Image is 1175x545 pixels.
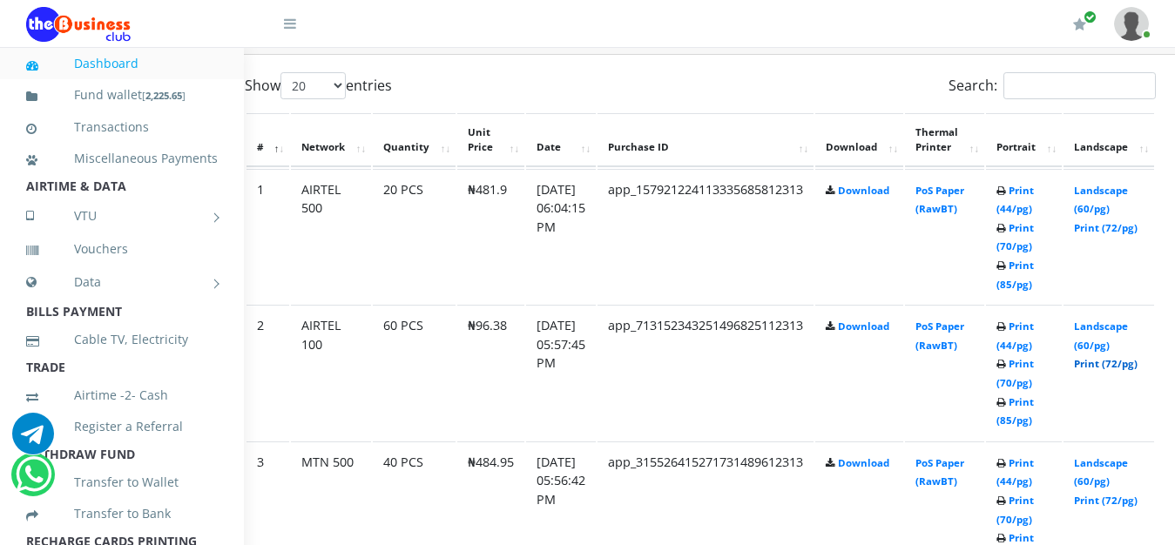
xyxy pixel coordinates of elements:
[838,456,889,469] a: Download
[815,113,903,167] th: Download: activate to sort column ascending
[949,72,1156,99] label: Search:
[26,229,218,269] a: Vouchers
[1074,357,1138,370] a: Print (72/pg)
[1114,7,1149,41] img: User
[26,260,218,304] a: Data
[457,113,524,167] th: Unit Price: activate to sort column ascending
[996,456,1034,488] a: Print (44/pg)
[996,184,1034,216] a: Print (44/pg)
[1074,184,1128,216] a: Landscape (60/pg)
[26,107,218,147] a: Transactions
[26,494,218,534] a: Transfer to Bank
[142,89,186,102] small: [ ]
[1084,10,1097,24] span: Renew/Upgrade Subscription
[526,169,596,304] td: [DATE] 06:04:15 PM
[26,194,218,238] a: VTU
[1073,17,1086,31] i: Renew/Upgrade Subscription
[291,305,371,440] td: AIRTEL 100
[373,113,456,167] th: Quantity: activate to sort column ascending
[16,467,51,495] a: Chat for support
[838,184,889,197] a: Download
[598,113,814,167] th: Purchase ID: activate to sort column ascending
[12,426,54,454] a: Chat for support
[280,72,346,99] select: Showentries
[26,138,218,178] a: Miscellaneous Payments
[246,169,289,304] td: 1
[26,407,218,447] a: Register a Referral
[26,375,218,415] a: Airtime -2- Cash
[598,169,814,304] td: app_157921224113335685812313
[996,494,1034,526] a: Print (70/pg)
[457,169,524,304] td: ₦481.9
[1064,113,1154,167] th: Landscape: activate to sort column ascending
[996,357,1034,389] a: Print (70/pg)
[1074,221,1138,234] a: Print (72/pg)
[996,320,1034,352] a: Print (44/pg)
[1074,494,1138,507] a: Print (72/pg)
[598,305,814,440] td: app_713152343251496825112313
[1003,72,1156,99] input: Search:
[1074,456,1128,488] a: Landscape (60/pg)
[915,456,964,488] a: PoS Paper (RawBT)
[245,72,392,99] label: Show entries
[26,462,218,502] a: Transfer to Wallet
[26,44,218,84] a: Dashboard
[986,113,1062,167] th: Portrait: activate to sort column ascending
[915,320,964,352] a: PoS Paper (RawBT)
[373,305,456,440] td: 60 PCS
[26,75,218,116] a: Fund wallet[2,225.65]
[246,113,289,167] th: #: activate to sort column descending
[145,89,182,102] b: 2,225.65
[373,169,456,304] td: 20 PCS
[905,113,984,167] th: Thermal Printer: activate to sort column ascending
[526,113,596,167] th: Date: activate to sort column ascending
[915,184,964,216] a: PoS Paper (RawBT)
[291,169,371,304] td: AIRTEL 500
[26,7,131,42] img: Logo
[996,395,1034,427] a: Print (85/pg)
[526,305,596,440] td: [DATE] 05:57:45 PM
[291,113,371,167] th: Network: activate to sort column ascending
[996,221,1034,253] a: Print (70/pg)
[246,305,289,440] td: 2
[457,305,524,440] td: ₦96.38
[996,259,1034,291] a: Print (85/pg)
[26,320,218,360] a: Cable TV, Electricity
[1074,320,1128,352] a: Landscape (60/pg)
[838,320,889,333] a: Download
